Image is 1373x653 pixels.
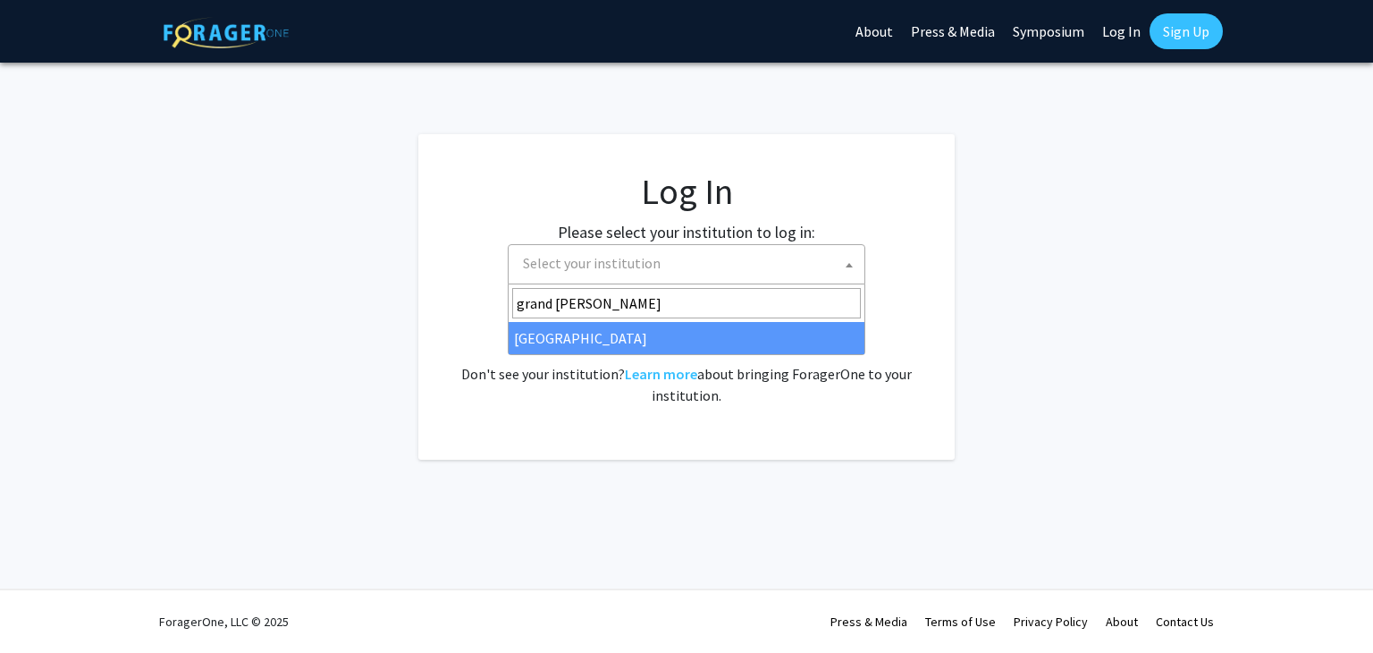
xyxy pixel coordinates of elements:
li: [GEOGRAPHIC_DATA] [509,322,864,354]
a: Privacy Policy [1014,614,1088,630]
a: Contact Us [1156,614,1214,630]
span: Select your institution [508,244,865,284]
a: Press & Media [830,614,907,630]
img: ForagerOne Logo [164,17,289,48]
iframe: Chat [13,572,76,640]
div: ForagerOne, LLC © 2025 [159,590,289,653]
h1: Log In [454,170,919,213]
input: Search [512,288,861,318]
a: Terms of Use [925,614,996,630]
div: No account? . Don't see your institution? about bringing ForagerOne to your institution. [454,320,919,406]
span: Select your institution [516,245,864,282]
a: Learn more about bringing ForagerOne to your institution [625,365,697,383]
a: Sign Up [1150,13,1223,49]
label: Please select your institution to log in: [558,220,815,244]
span: Select your institution [523,254,661,272]
a: About [1106,614,1138,630]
